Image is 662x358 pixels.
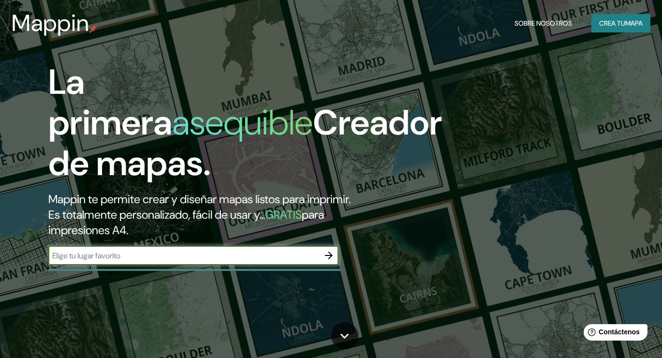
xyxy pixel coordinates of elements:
[89,25,97,33] img: pin de mapeo
[172,100,313,145] font: asequible
[48,207,324,238] font: para impresiones A4.
[599,19,625,28] font: Crea tu
[48,207,265,222] font: Es totalmente personalizado, fácil de usar y...
[48,192,351,207] font: Mappin te permite crear y diseñar mapas listos para imprimir.
[515,19,572,28] font: Sobre nosotros
[625,19,643,28] font: mapa
[48,100,442,186] font: Creador de mapas.
[48,60,172,145] font: La primera
[576,320,651,347] iframe: Lanzador de widgets de ayuda
[12,8,89,38] font: Mappin
[511,14,576,32] button: Sobre nosotros
[265,207,302,222] font: GRATIS
[591,14,650,32] button: Crea tumapa
[48,250,319,261] input: Elige tu lugar favorito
